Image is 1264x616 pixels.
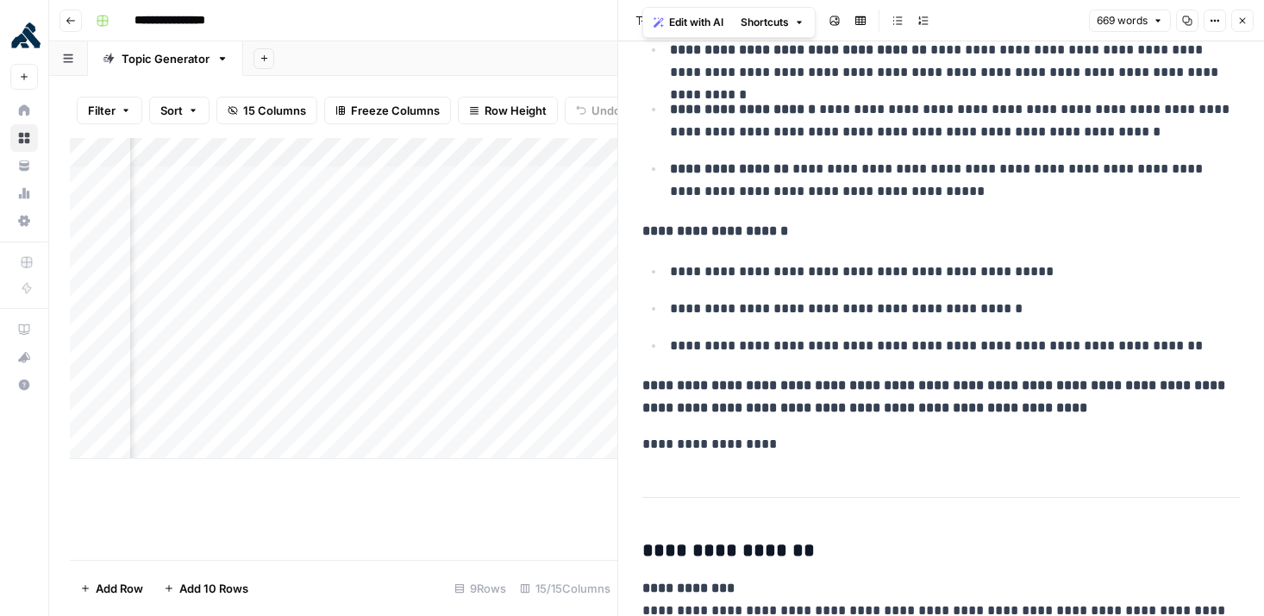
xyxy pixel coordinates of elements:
button: 669 words [1089,9,1171,32]
span: 15 Columns [243,102,306,119]
span: Add Row [96,580,143,597]
button: Workspace: Kong [10,14,38,57]
div: 15/15 Columns [513,575,617,602]
button: Help + Support [10,371,38,399]
span: Undo [591,102,621,119]
span: Edit with AI [669,15,723,30]
div: 9 Rows [447,575,513,602]
a: Home [10,97,38,124]
a: Usage [10,179,38,207]
button: Filter [77,97,142,124]
button: Freeze Columns [324,97,451,124]
button: Add Row [70,575,153,602]
span: Filter [88,102,116,119]
div: What's new? [11,344,37,370]
button: Edit with AI [647,11,730,34]
span: Freeze Columns [351,102,440,119]
span: 669 words [1097,13,1148,28]
img: Kong Logo [10,20,41,51]
button: Shortcuts [734,11,811,34]
span: Shortcuts [741,15,789,30]
span: Add 10 Rows [179,580,248,597]
a: Browse [10,124,38,152]
a: AirOps Academy [10,316,38,343]
a: Settings [10,207,38,235]
a: Your Data [10,152,38,179]
a: Topic Generator [88,41,243,76]
div: Topic Generator [122,50,210,67]
span: Sort [160,102,183,119]
button: Sort [149,97,210,124]
span: Row Height [485,102,547,119]
button: What's new? [10,343,38,371]
button: Undo [565,97,632,124]
button: Row Height [458,97,558,124]
button: 15 Columns [216,97,317,124]
button: Add 10 Rows [153,575,259,602]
